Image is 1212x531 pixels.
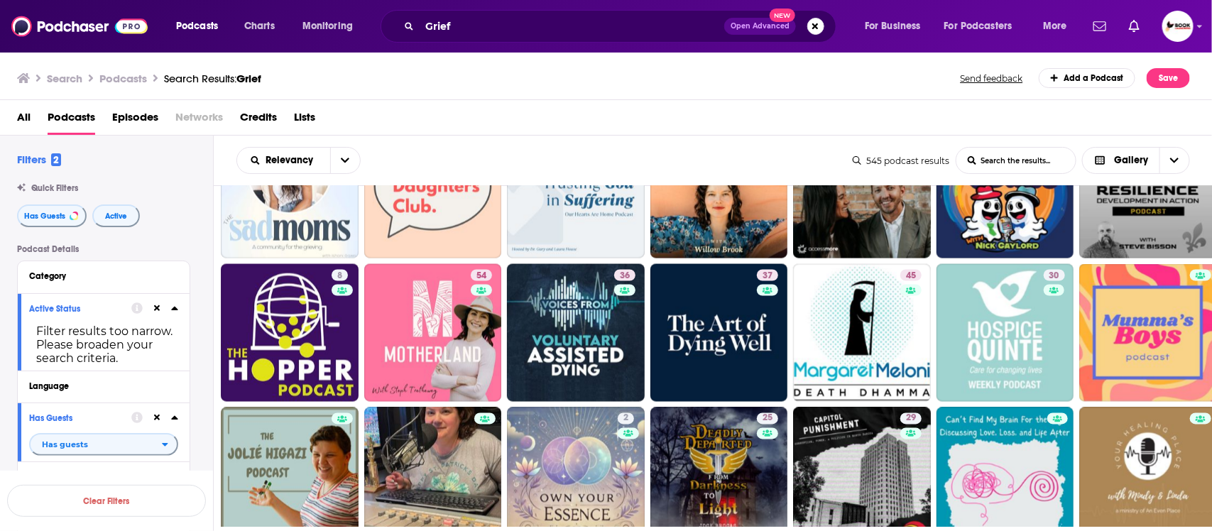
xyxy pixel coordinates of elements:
[17,153,61,166] h2: Filters
[235,15,283,38] a: Charts
[614,270,635,281] a: 36
[900,270,922,281] a: 45
[175,106,223,135] span: Networks
[29,267,178,285] button: Category
[166,15,236,38] button: open menu
[92,204,140,227] button: Active
[240,106,277,135] a: Credits
[164,72,261,85] a: Search Results:Grief
[757,270,778,281] a: 37
[731,23,790,30] span: Open Advanced
[770,9,795,22] span: New
[266,155,319,165] span: Relevancy
[507,264,645,402] a: 36
[112,106,158,135] a: Episodes
[176,16,218,36] span: Podcasts
[623,412,628,426] span: 2
[29,409,131,427] button: Has Guests
[906,269,916,283] span: 45
[31,183,78,193] span: Quick Filters
[1123,14,1145,38] a: Show notifications dropdown
[29,433,178,456] button: open menu
[420,15,724,38] input: Search podcasts, credits, & more...
[47,72,82,85] h3: Search
[937,264,1074,402] a: 30
[29,377,178,395] button: Language
[793,264,931,402] a: 45
[330,148,360,173] button: open menu
[24,212,65,220] span: Has Guests
[29,271,169,281] div: Category
[293,15,371,38] button: open menu
[221,264,359,402] a: 8
[51,153,61,166] span: 2
[793,121,931,259] a: 58
[17,244,190,254] p: Podcast Details
[105,212,127,220] span: Active
[17,106,31,135] a: All
[724,18,796,35] button: Open AdvancedNew
[7,485,206,517] button: Clear Filters
[507,121,645,259] a: 35
[935,15,1033,38] button: open menu
[471,270,492,281] a: 54
[1162,11,1194,42] span: Logged in as BookLaunchers
[394,10,850,43] div: Search podcasts, credits, & more...
[364,264,502,402] a: 54
[1162,11,1194,42] button: Show profile menu
[29,413,122,423] div: Has Guests
[332,270,348,281] a: 8
[48,106,95,135] a: Podcasts
[476,269,486,283] span: 54
[1114,155,1148,165] span: Gallery
[906,412,916,426] span: 29
[29,300,131,317] button: Active Status
[1147,68,1190,88] button: Save
[763,269,772,283] span: 37
[1088,14,1112,38] a: Show notifications dropdown
[650,264,788,402] a: 37
[853,155,950,166] div: 545 podcast results
[1044,270,1065,281] a: 30
[29,304,122,314] div: Active Status
[236,147,361,174] h2: Choose List sort
[1033,15,1085,38] button: open menu
[937,121,1074,259] a: 35
[42,441,88,449] span: Has guests
[944,16,1012,36] span: For Podcasters
[650,121,788,259] a: 25
[1082,147,1191,174] button: Choose View
[29,433,178,456] h2: filter dropdown
[294,106,315,135] a: Lists
[337,269,342,283] span: 8
[763,412,772,426] span: 25
[244,16,275,36] span: Charts
[1039,68,1136,88] a: Add a Podcast
[1049,269,1059,283] span: 30
[99,72,147,85] h3: Podcasts
[757,413,778,425] a: 25
[17,204,87,227] button: Has Guests
[620,269,630,283] span: 36
[956,72,1027,84] button: Send feedback
[364,121,502,259] a: 28
[237,155,330,165] button: open menu
[618,413,634,425] a: 2
[1162,11,1194,42] img: User Profile
[29,324,178,365] div: Filter results too narrow. Please broaden your search criteria.
[164,72,261,85] div: Search Results:
[855,15,939,38] button: open menu
[900,413,922,425] a: 29
[221,121,359,259] a: 6
[11,13,148,40] img: Podchaser - Follow, Share and Rate Podcasts
[29,468,178,486] button: Brand Safety & Suitability
[29,381,169,391] div: Language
